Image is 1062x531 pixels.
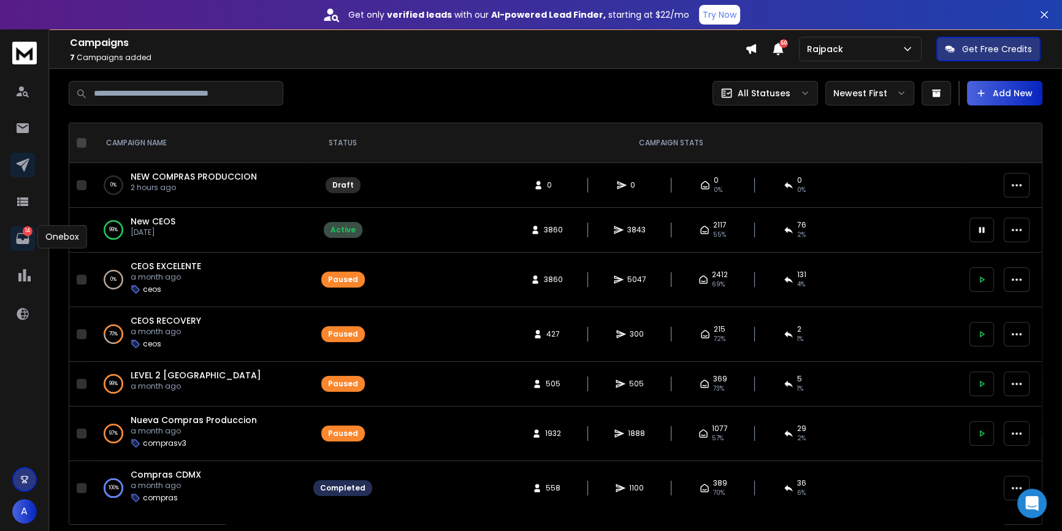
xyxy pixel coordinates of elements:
[544,275,563,285] span: 3860
[131,426,257,436] p: a month ago
[91,253,306,307] td: 0%CEOS EXCELENTEa month agoceos
[10,226,35,251] a: 14
[1017,489,1047,518] div: Open Intercom Messenger
[109,427,118,440] p: 97 %
[797,324,801,334] span: 2
[12,499,37,524] button: A
[779,39,788,48] span: 50
[70,52,75,63] span: 7
[962,43,1032,55] p: Get Free Credits
[131,183,257,193] p: 2 hours ago
[109,482,119,494] p: 100 %
[109,328,118,340] p: 70 %
[70,53,745,63] p: Campaigns added
[12,42,37,64] img: logo
[546,483,560,493] span: 558
[328,329,358,339] div: Paused
[797,374,802,384] span: 5
[91,163,306,208] td: 0%NEW COMPRAS PRODUCCION2 hours ago
[627,225,646,235] span: 3843
[131,369,261,381] a: LEVEL 2 [GEOGRAPHIC_DATA]
[630,180,643,190] span: 0
[131,227,175,237] p: [DATE]
[738,87,790,99] p: All Statuses
[629,379,644,389] span: 505
[328,429,358,438] div: Paused
[713,374,727,384] span: 369
[713,488,725,498] span: 70 %
[348,9,689,21] p: Get only with our starting at $22/mo
[131,481,201,491] p: a month ago
[143,493,178,503] p: compras
[380,123,962,163] th: CAMPAIGN STATS
[131,327,201,337] p: a month ago
[628,429,645,438] span: 1888
[797,220,806,230] span: 76
[713,384,724,394] span: 73 %
[627,275,646,285] span: 5047
[714,324,725,334] span: 215
[713,478,727,488] span: 389
[143,339,161,349] p: ceos
[797,488,806,498] span: 6 %
[131,468,201,481] span: Compras CDMX
[699,5,740,25] button: Try Now
[545,429,561,438] span: 1932
[712,280,725,289] span: 69 %
[37,225,87,248] div: Onebox
[70,36,745,50] h1: Campaigns
[797,478,806,488] span: 36
[91,362,306,407] td: 99%LEVEL 2 [GEOGRAPHIC_DATA]a month ago
[629,483,644,493] span: 1100
[714,334,725,344] span: 72 %
[544,225,563,235] span: 3860
[797,185,806,195] span: 0%
[91,307,306,362] td: 70%CEOS RECOVERYa month agoceos
[110,179,117,191] p: 0 %
[547,180,559,190] span: 0
[131,315,201,327] span: CEOS RECOVERY
[797,424,806,434] span: 29
[131,381,261,391] p: a month ago
[797,270,806,280] span: 131
[714,175,719,185] span: 0
[546,329,560,339] span: 427
[131,414,257,426] a: Nueva Compras Produccion
[713,230,726,240] span: 55 %
[143,438,186,448] p: comprasv3
[131,215,175,227] a: New CEOS
[712,424,728,434] span: 1077
[703,9,736,21] p: Try Now
[797,434,806,443] span: 2 %
[797,175,802,185] span: 0
[491,9,606,21] strong: AI-powered Lead Finder,
[143,285,161,294] p: ceos
[797,280,805,289] span: 4 %
[797,384,803,394] span: 1 %
[546,379,560,389] span: 505
[23,226,32,236] p: 14
[328,379,358,389] div: Paused
[332,180,354,190] div: Draft
[131,260,201,272] a: CEOS EXCELENTE
[936,37,1041,61] button: Get Free Credits
[797,230,806,240] span: 2 %
[131,170,257,183] a: NEW COMPRAS PRODUCCION
[825,81,914,105] button: Newest First
[797,334,803,344] span: 1 %
[330,225,356,235] div: Active
[712,270,728,280] span: 2412
[91,407,306,461] td: 97%Nueva Compras Producciona month agocomprasv3
[109,224,118,236] p: 99 %
[630,329,644,339] span: 300
[714,185,722,195] span: 0%
[713,220,727,230] span: 2117
[807,43,848,55] p: Rajpack
[712,434,724,443] span: 57 %
[967,81,1042,105] button: Add New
